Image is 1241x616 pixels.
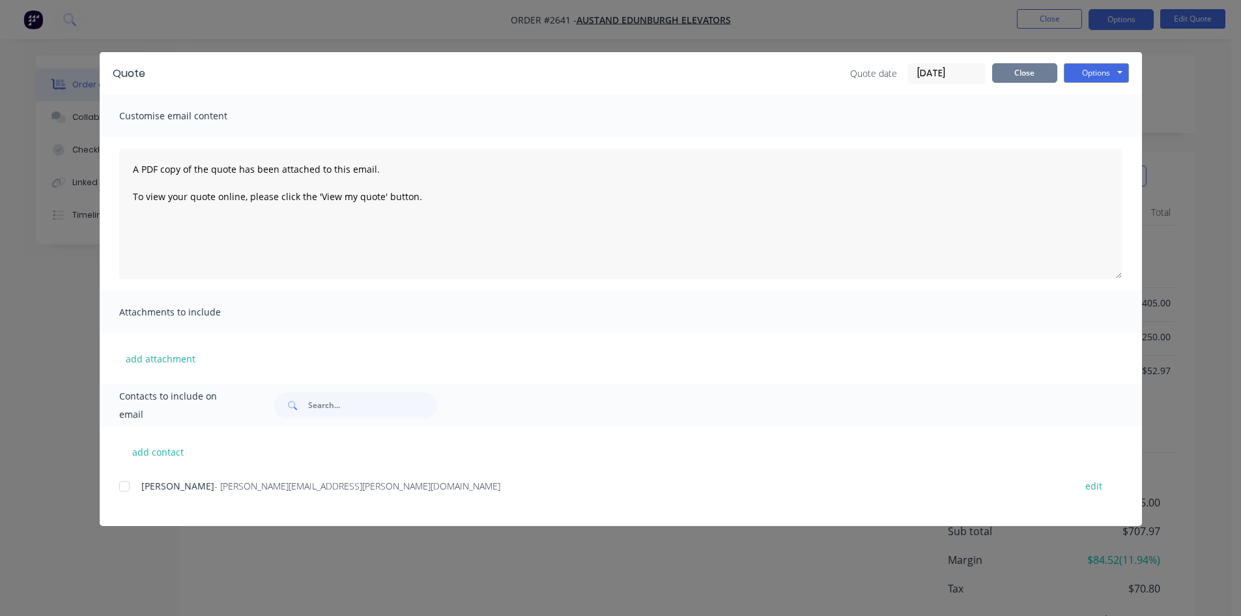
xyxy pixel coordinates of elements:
[119,442,197,462] button: add contact
[214,480,500,492] span: - [PERSON_NAME][EMAIL_ADDRESS][PERSON_NAME][DOMAIN_NAME]
[113,66,145,81] div: Quote
[850,66,897,80] span: Quote date
[119,107,263,125] span: Customise email content
[141,480,214,492] span: [PERSON_NAME]
[992,63,1057,83] button: Close
[119,387,242,424] span: Contacts to include on email
[119,349,202,368] button: add attachment
[119,149,1122,279] textarea: A PDF copy of the quote has been attached to this email. To view your quote online, please click ...
[308,392,437,418] input: Search...
[1077,477,1110,495] button: edit
[119,303,263,321] span: Attachments to include
[1064,63,1129,83] button: Options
